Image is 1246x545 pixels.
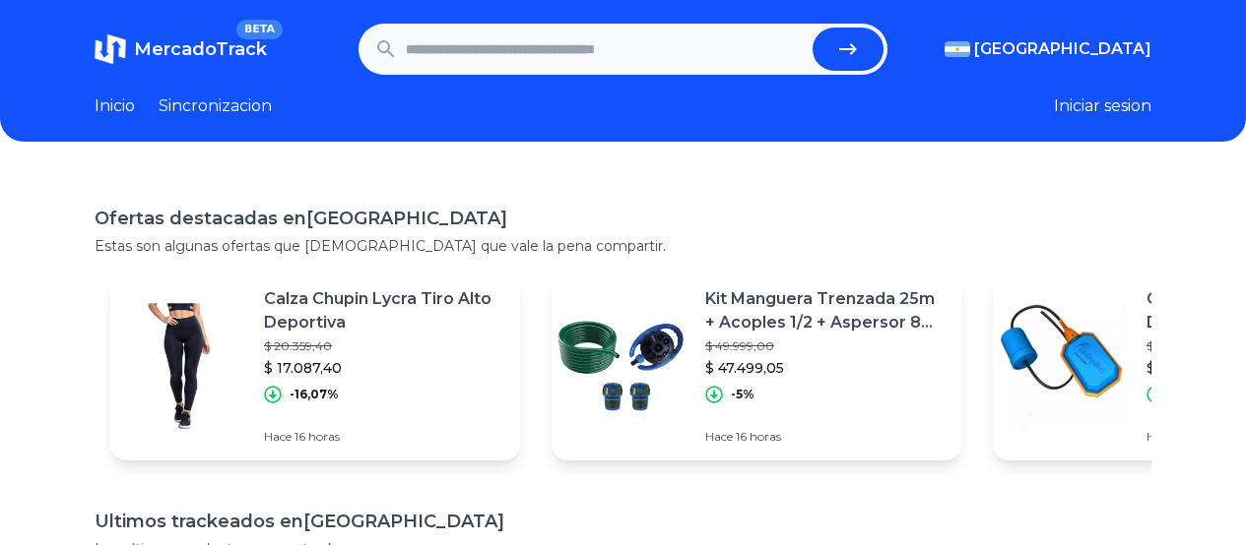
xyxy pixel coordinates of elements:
[705,429,946,445] p: Hace 16 horas
[264,338,504,354] p: $ 20.359,40
[264,287,504,334] p: Calza Chupin Lycra Tiro Alto Deportiva
[95,94,135,118] a: Inicio
[945,37,1151,61] button: [GEOGRAPHIC_DATA]
[110,297,248,435] img: Featured image
[159,94,272,118] a: Sincronizacion
[705,287,946,334] p: Kit Manguera Trenzada 25m + Acoples 1/2 + Aspersor 8 Funcion
[264,358,504,378] p: $ 17.087,40
[264,429,504,445] p: Hace 16 horas
[705,338,946,354] p: $ 49.999,00
[95,205,1151,232] h1: Ofertas destacadas en [GEOGRAPHIC_DATA]
[552,297,689,435] img: Featured image
[731,387,754,402] p: -5%
[290,387,339,402] p: -16,07%
[95,508,1151,535] h1: Ultimos trackeados en [GEOGRAPHIC_DATA]
[236,20,283,39] span: BETA
[705,358,946,378] p: $ 47.499,05
[552,272,961,460] a: Featured imageKit Manguera Trenzada 25m + Acoples 1/2 + Aspersor 8 Funcion$ 49.999,00$ 47.499,05-...
[110,272,520,460] a: Featured imageCalza Chupin Lycra Tiro Alto Deportiva$ 20.359,40$ 17.087,40-16,07%Hace 16 horas
[1054,94,1151,118] button: Iniciar sesion
[993,297,1131,435] img: Featured image
[95,33,126,65] img: MercadoTrack
[974,37,1151,61] span: [GEOGRAPHIC_DATA]
[95,33,267,65] a: MercadoTrackBETA
[95,236,1151,256] p: Estas son algunas ofertas que [DEMOGRAPHIC_DATA] que vale la pena compartir.
[945,41,970,57] img: Argentina
[134,38,267,60] span: MercadoTrack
